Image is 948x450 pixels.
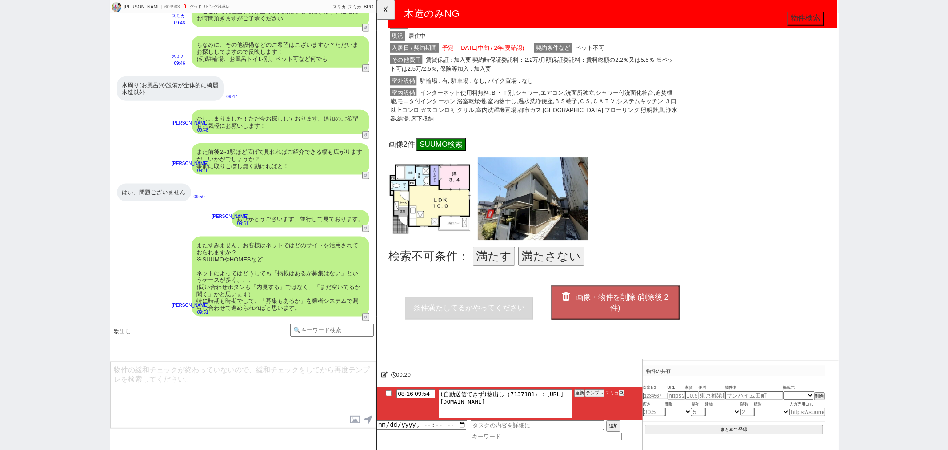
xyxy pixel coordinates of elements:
[172,167,208,174] p: 09:48
[184,4,187,11] div: 0
[643,393,668,399] input: 1234567
[362,24,369,32] button: ↺
[226,93,237,100] p: 09:47
[332,4,346,9] span: スミカ
[725,384,783,391] span: 物件名
[814,392,825,400] button: 削除
[169,46,210,57] span: 契約条件など
[668,384,685,391] span: URL
[725,391,783,400] input: サンハイム田町
[172,302,208,309] p: [PERSON_NAME]
[68,46,160,57] span: 予定 [DATE]中旬 / 2年(要確認)
[783,384,795,391] span: 掲載元
[232,210,369,228] div: ありがとうございます、並行して見ております。
[108,169,227,258] img: 1755305492869_363238_1.jpg
[14,46,67,57] span: 入居日 / 契約期間
[114,328,132,335] span: 物出し
[188,307,325,343] button: 画像・物件を削除 (削除後 2 件)
[685,391,699,400] input: 10.5
[643,401,665,408] span: 広さ
[362,225,369,232] button: ↺
[362,131,369,139] button: ↺
[14,59,49,70] span: その他費用
[172,53,185,60] p: スミカ
[790,408,825,416] input: https://suumo.jp/chintai/jnc_000022489271
[12,269,100,282] span: 検索不可条件：
[685,384,699,391] span: 家賃
[212,46,246,57] span: ペット不可
[192,36,369,68] div: ちなみに、その他設備などのご希望はございますか？ただいまお探ししてますので反映します！ (例)駐輪場、お風呂トイレ別、ペット可など何でも
[643,366,825,376] p: 物件の共有
[117,76,224,101] div: 水周り(お風呂)や設備が全体的に綺麗 木造以外
[574,389,585,397] button: 更新
[12,169,101,258] img: 1755305492869_363238_0.jpg
[172,60,185,67] p: 09:46
[692,401,705,408] span: 築年
[643,384,668,391] span: 吹出No
[172,309,208,316] p: 09:51
[396,371,411,378] span: 00:20
[441,12,480,28] button: 物件検索
[172,120,208,127] p: [PERSON_NAME]
[123,4,162,11] div: [PERSON_NAME]
[790,401,825,408] span: 入力専用URL
[604,390,619,395] span: スミカ
[14,81,43,92] span: 室外設備
[643,408,665,416] input: 30.5
[290,324,374,337] input: 🔍キーワード検索
[192,110,369,134] div: かしこまりました！ただ今お探ししております、追加のご希望もお気軽にお願いします！
[705,401,741,408] span: 建物
[14,33,30,44] span: 現況
[668,391,685,400] input: https://suumo.jp/chintai/jnc_000022489271
[32,33,54,44] span: 居住中
[172,12,185,20] p: スミカ
[43,149,96,163] button: SUUMO検索
[190,4,230,11] div: グッドリビング浅草店
[112,2,121,12] img: 0hWW0p2nOMCHgdCRj1fp12B21ZCxI-eFFqNGYXHC1dA0EmaR0rMG4XTS4LBEokPhsqOG5GSnpZBEgRGn8eA1_0TBo5Vk8kPUk...
[152,265,223,286] button: 満たさない
[14,59,319,79] span: 賃貸保証 : 加入要 契約時保証委託料：2.2万/月額保証委託料：賃料総額の2.2％又は5.5％ ※ペット可は2.5万/2.5％, 保険等加入 : 加入要
[585,389,604,397] button: テンプレ
[741,408,754,416] input: 2
[645,425,824,434] button: まとめて登録
[362,64,369,72] button: ↺
[348,4,374,9] span: スミカ_BPO
[699,391,725,400] input: 東京都港区海岸３
[30,320,168,344] button: 条件満たしてるかやってください
[362,172,369,179] button: ↺
[214,315,313,336] span: 画像・物件を削除 (削除後 2 件)
[117,184,191,201] div: はい、問題ございません
[212,220,248,227] p: 09:51
[172,20,185,27] p: 09:46
[471,432,622,441] input: キーワード
[192,237,369,317] div: またすみません、お客様はネットではどのサイトを活用されておられますか？ ※SUUMOやHOMESなど ネットによってはどうしても「掲載はあるが募集はない」というケースが多く、、、 (問い合わせボ...
[471,420,604,430] input: タスクの内容を詳細に
[44,81,170,92] span: 駐輪場 : 有, 駐車場 : なし, バイク置場 : なし
[362,313,369,321] button: ↺
[212,213,248,220] p: [PERSON_NAME]
[172,160,208,167] p: [PERSON_NAME]
[754,401,790,408] span: 構造
[103,265,148,286] button: 満たす
[606,420,620,432] button: 追加
[194,193,205,201] p: 09:50
[692,408,705,416] input: 5
[14,94,323,133] span: インターネット使用料無料,Ｂ・Ｔ別,シャワー,エアコン,洗面所独立,シャワー付洗面化粧台,追焚機能,モニタ付インターホン,浴室乾燥機,室内物干し,温水洗浄便座,ＢＳ端子,ＣＳ,ＣＡＴＶ,システム...
[665,401,692,408] span: 間取
[162,4,182,11] div: 609983
[172,127,208,134] p: 09:48
[699,384,725,391] span: 住所
[14,94,43,105] span: 室内設備
[192,143,369,175] div: また前後2~3駅ほど広げて見れればご紹介できる幅も広がりますが、いかがでしょうか？ 事前に取りこぼし無く動ければと！
[741,401,754,408] span: 階数
[12,151,41,160] span: 画像2件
